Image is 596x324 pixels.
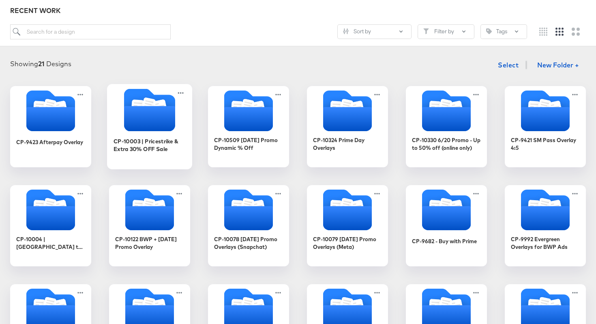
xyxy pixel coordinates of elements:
[208,86,289,167] div: CP-10509 [DATE] Promo Dynamic % Off
[418,24,474,39] button: FilterFilter by
[38,60,45,68] strong: 21
[313,235,382,251] div: CP-10079 [DATE] Promo Overlays (Meta)
[10,185,91,266] div: CP-10004 | [GEOGRAPHIC_DATA] to Store Push
[307,190,388,230] svg: Folder
[406,190,487,230] svg: Folder
[307,185,388,266] div: CP-10079 [DATE] Promo Overlays (Meta)
[10,59,71,69] div: Showing Designs
[307,91,388,131] svg: Folder
[505,185,586,266] div: CP-9992 Evergreen Overlays for BWP Ads
[107,84,192,169] div: CP-10003 | Pricestrike & Extra 30% OFF Sale
[505,190,586,230] svg: Folder
[498,59,519,71] span: Select
[115,235,184,251] div: CP-10122 BWP + [DATE] Promo Overlay
[10,86,91,167] div: CP-9423 Afterpay Overlay
[406,91,487,131] svg: Folder
[555,28,564,36] svg: Medium grid
[214,136,283,151] div: CP-10509 [DATE] Promo Dynamic % Off
[406,185,487,266] div: CP-9682 - Buy with Prime
[511,136,580,151] div: CP-9421 SM Pass Overlay 4:5
[208,91,289,131] svg: Folder
[406,86,487,167] div: CP-10330 6/20 Promo - Up to 50% off (online only)
[214,235,283,251] div: CP-10078 [DATE] Promo Overlays (Snapchat)
[539,28,547,36] svg: Small grid
[486,28,492,34] svg: Tag
[495,57,522,73] button: Select
[423,28,429,34] svg: Filter
[307,86,388,167] div: CP-10324 Prime Day Overlays
[412,136,481,151] div: CP-10330 6/20 Promo - Up to 50% off (online only)
[412,238,477,245] div: CP-9682 - Buy with Prime
[10,24,171,39] input: Search for a design
[505,91,586,131] svg: Folder
[511,235,580,251] div: CP-9992 Evergreen Overlays for BWP Ads
[505,86,586,167] div: CP-9421 SM Pass Overlay 4:5
[109,190,190,230] svg: Folder
[530,58,586,73] button: New Folder +
[114,137,186,153] div: CP-10003 | Pricestrike & Extra 30% OFF Sale
[10,190,91,230] svg: Folder
[337,24,412,39] button: SlidersSort by
[208,190,289,230] svg: Folder
[10,91,91,131] svg: Folder
[16,235,85,251] div: CP-10004 | [GEOGRAPHIC_DATA] to Store Push
[572,28,580,36] svg: Large grid
[109,185,190,266] div: CP-10122 BWP + [DATE] Promo Overlay
[10,6,586,15] div: RECENT WORK
[343,28,349,34] svg: Sliders
[16,138,83,146] div: CP-9423 Afterpay Overlay
[107,89,192,131] svg: Folder
[313,136,382,151] div: CP-10324 Prime Day Overlays
[208,185,289,266] div: CP-10078 [DATE] Promo Overlays (Snapchat)
[480,24,527,39] button: TagTags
